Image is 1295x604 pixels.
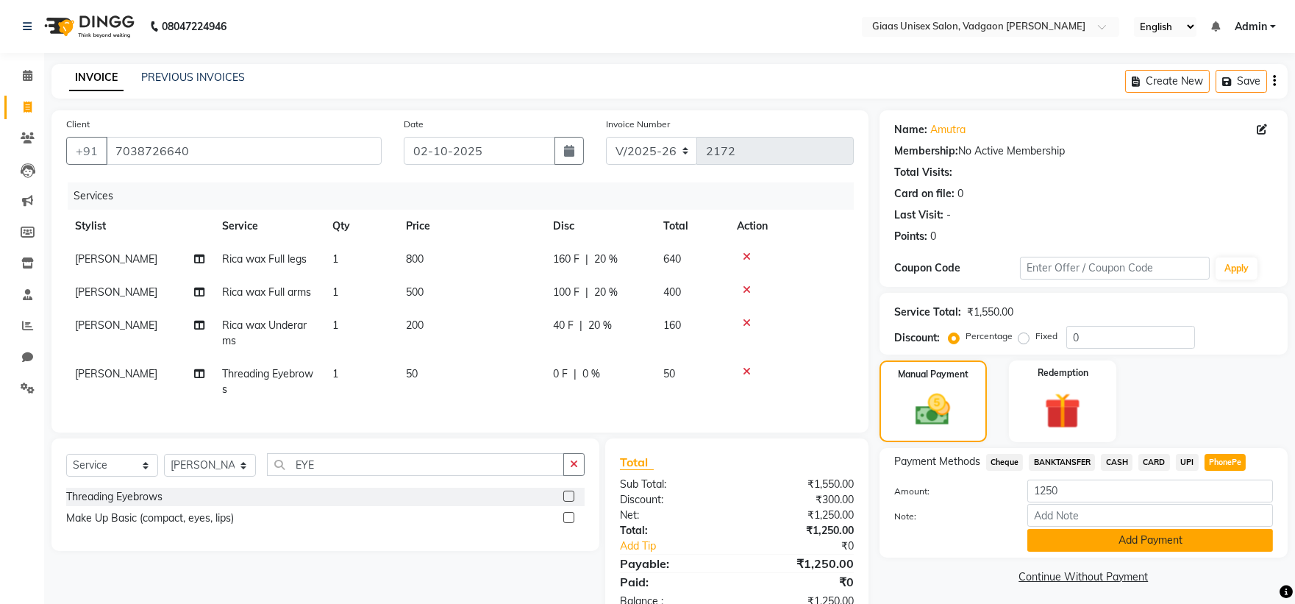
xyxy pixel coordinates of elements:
span: [PERSON_NAME] [75,319,157,332]
input: Search by Name/Mobile/Email/Code [106,137,382,165]
span: 1 [332,252,338,266]
div: ₹1,550.00 [737,477,865,492]
div: - [946,207,951,223]
th: Service [213,210,324,243]
label: Invoice Number [606,118,670,131]
span: 0 F [553,366,568,382]
span: Rica wax Full legs [222,252,307,266]
th: Qty [324,210,397,243]
label: Redemption [1038,366,1088,380]
b: 08047224946 [162,6,226,47]
span: 1 [332,319,338,332]
button: Create New [1125,70,1210,93]
label: Client [66,118,90,131]
span: | [574,366,577,382]
a: Amutra [930,122,966,138]
label: Note: [883,510,1017,523]
span: Admin [1235,19,1267,35]
a: Add Tip [609,539,758,554]
div: Discount: [609,492,737,508]
span: 20 % [594,252,618,267]
th: Price [397,210,544,243]
span: | [585,285,588,300]
div: Membership: [894,143,958,159]
div: Services [68,182,865,210]
span: 50 [663,367,675,380]
span: 800 [406,252,424,266]
span: Rica wax Full arms [222,285,311,299]
label: Manual Payment [898,368,968,381]
span: [PERSON_NAME] [75,252,157,266]
img: _gift.svg [1033,388,1092,433]
span: 200 [406,319,424,332]
span: Rica wax Underarms [222,319,307,347]
span: 1 [332,285,338,299]
span: CASH [1101,454,1132,471]
div: Threading Eyebrows [66,489,163,505]
div: Net: [609,508,737,523]
span: [PERSON_NAME] [75,285,157,299]
img: logo [38,6,138,47]
div: Sub Total: [609,477,737,492]
th: Disc [544,210,654,243]
span: 50 [406,367,418,380]
div: Payable: [609,555,737,572]
div: Points: [894,229,927,244]
span: 160 F [553,252,579,267]
label: Date [404,118,424,131]
img: _cash.svg [905,390,961,430]
span: Cheque [986,454,1024,471]
button: Apply [1216,257,1257,280]
div: Make Up Basic (compact, eyes, lips) [66,511,234,526]
span: UPI [1176,454,1199,471]
span: 40 F [553,318,574,333]
input: Enter Offer / Coupon Code [1020,257,1210,280]
span: Total [620,455,654,470]
span: Threading Eyebrows [222,367,313,396]
div: ₹0 [758,539,865,554]
div: Name: [894,122,927,138]
span: 0 % [582,366,600,382]
button: Save [1216,70,1267,93]
span: PhonePe [1205,454,1246,471]
input: Amount [1027,480,1273,502]
div: Total: [609,523,737,539]
th: Action [728,210,854,243]
span: BANKTANSFER [1029,454,1095,471]
button: +91 [66,137,107,165]
div: Service Total: [894,305,961,320]
div: ₹1,250.00 [737,555,865,572]
input: Add Note [1027,504,1273,527]
a: Continue Without Payment [882,569,1285,585]
span: 100 F [553,285,579,300]
div: ₹1,250.00 [737,523,865,539]
div: 0 [957,186,963,202]
span: CARD [1138,454,1170,471]
div: ₹1,550.00 [967,305,1013,320]
div: No Active Membership [894,143,1273,159]
span: | [579,318,582,333]
div: ₹0 [737,573,865,591]
input: Search or Scan [267,453,564,476]
div: Total Visits: [894,165,952,180]
span: 1 [332,367,338,380]
span: 640 [663,252,681,266]
span: 20 % [588,318,612,333]
div: ₹300.00 [737,492,865,508]
span: 400 [663,285,681,299]
button: Add Payment [1027,529,1273,552]
label: Amount: [883,485,1017,498]
span: 500 [406,285,424,299]
div: Card on file: [894,186,955,202]
div: Last Visit: [894,207,943,223]
span: 160 [663,319,681,332]
span: 20 % [594,285,618,300]
span: [PERSON_NAME] [75,367,157,380]
th: Stylist [66,210,213,243]
div: 0 [930,229,936,244]
div: Discount: [894,330,940,346]
span: Payment Methods [894,454,980,469]
span: | [585,252,588,267]
a: INVOICE [69,65,124,91]
a: PREVIOUS INVOICES [141,71,245,84]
